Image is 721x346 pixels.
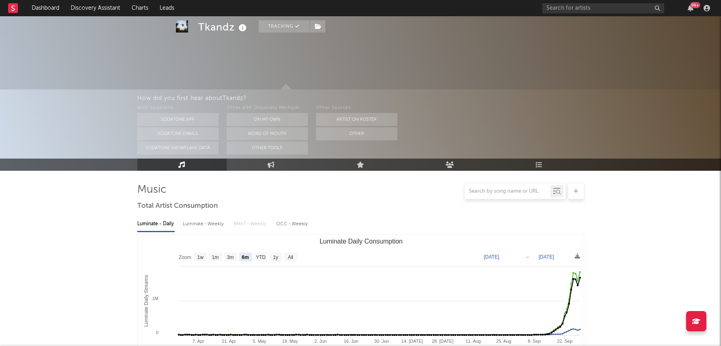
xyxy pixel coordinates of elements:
[137,103,219,113] div: With Sodatone
[137,201,218,211] span: Total Artist Consumption
[525,254,530,260] text: →
[227,103,308,113] div: Other A&R Discovery Methods
[496,339,511,344] text: 25. Aug
[316,127,397,140] button: Other
[227,141,308,155] button: Other Tools
[466,339,481,344] text: 11. Aug
[273,255,278,260] text: 1y
[143,275,149,326] text: Luminate Daily Streams
[227,113,308,126] button: On My Own
[465,188,550,195] input: Search by song name or URL
[183,217,225,231] div: Luminate - Weekly
[314,339,327,344] text: 2. Jun
[316,113,397,126] button: Artist on Roster
[137,141,219,155] button: Sodatone Snowflake Data
[690,2,700,8] div: 99 +
[156,330,158,335] text: 0
[288,255,293,260] text: All
[152,296,158,301] text: 1M
[319,238,403,245] text: Luminate Daily Consumption
[137,217,175,231] div: Luminate - Daily
[344,339,358,344] text: 16. Jun
[198,20,249,34] div: Tkandz
[222,339,236,344] text: 21. Apr
[192,339,204,344] text: 7. Apr
[259,20,310,33] button: Tracking
[316,103,397,113] div: Other Sources
[542,3,664,13] input: Search for artists
[179,255,191,260] text: Zoom
[253,339,266,344] text: 5. May
[137,127,219,140] button: Sodatone Emails
[242,255,249,260] text: 6m
[282,339,298,344] text: 19. May
[197,255,204,260] text: 1w
[484,254,499,260] text: [DATE]
[557,339,572,344] text: 22. Sep
[401,339,423,344] text: 14. [DATE]
[227,127,308,140] button: Word Of Mouth
[212,255,219,260] text: 1m
[276,217,309,231] div: OCC - Weekly
[374,339,389,344] text: 30. Jun
[528,339,541,344] text: 8. Sep
[539,254,554,260] text: [DATE]
[227,255,234,260] text: 3m
[432,339,453,344] text: 28. [DATE]
[137,113,219,126] button: Sodatone App
[255,255,265,260] text: YTD
[688,5,693,11] button: 99+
